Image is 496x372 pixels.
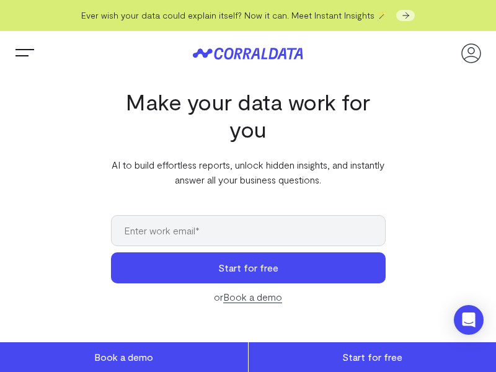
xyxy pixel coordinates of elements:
[342,351,402,363] span: Start for free
[111,88,386,143] h1: Make your data work for you
[111,157,386,187] p: AI to build effortless reports, unlock hidden insights, and instantly answer all your business qu...
[111,215,386,246] input: Enter work email*
[223,291,282,303] a: Book a demo
[454,305,484,335] div: Open Intercom Messenger
[111,290,386,304] div: or
[12,41,37,66] button: Trigger Menu
[81,10,387,20] span: Ever wish your data could explain itself? Now it can. Meet Instant Insights 🪄
[111,252,386,283] button: Start for free
[94,351,153,363] span: Book a demo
